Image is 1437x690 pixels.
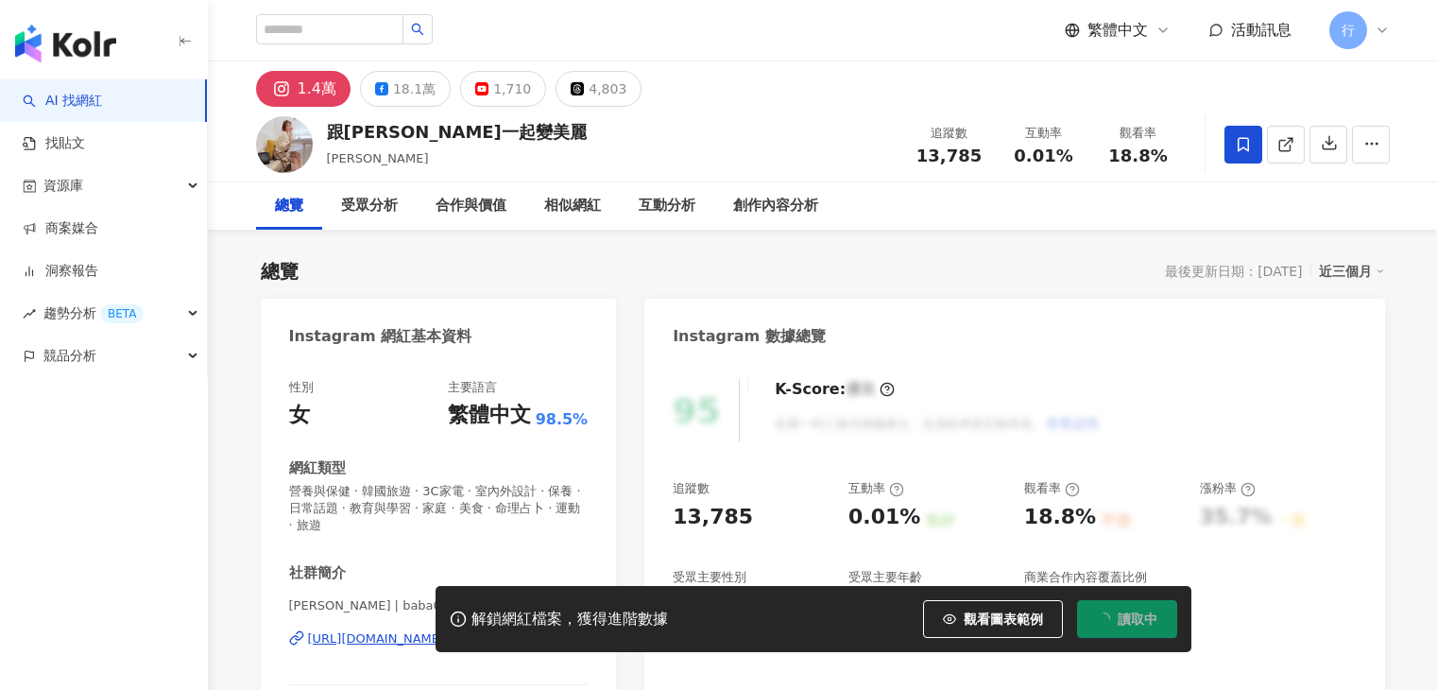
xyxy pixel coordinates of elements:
div: 解鎖網紅檔案，獲得進階數據 [471,610,668,630]
div: 0.01% [848,503,920,532]
div: 女 [289,401,310,430]
span: 競品分析 [43,335,96,377]
div: 互動分析 [639,195,695,217]
div: 主要語言 [448,379,497,396]
span: loading [1095,611,1111,627]
button: 觀看圖表範例 [923,600,1063,638]
div: 18.8% [1024,503,1096,532]
div: 社群簡介 [289,563,346,583]
div: 跟[PERSON_NAME]一起變美麗 [327,120,587,144]
a: 洞察報告 [23,262,98,281]
div: 追蹤數 [673,480,710,497]
span: 活動訊息 [1231,21,1292,39]
div: 追蹤數 [914,124,985,143]
div: 受眾主要年齡 [848,569,922,586]
a: 商案媒合 [23,219,98,238]
span: 趨勢分析 [43,292,144,335]
span: 讀取中 [1118,612,1157,627]
div: 互動率 [1008,124,1080,143]
div: 觀看率 [1103,124,1174,143]
button: 1.4萬 [256,71,351,107]
div: Instagram 數據總覽 [673,326,826,347]
span: search [411,23,424,36]
div: 合作與價值 [436,195,506,217]
div: 繁體中文 [448,401,531,430]
span: 資源庫 [43,164,83,207]
span: 0.01% [1014,147,1072,165]
div: 總覽 [261,258,299,285]
div: 1,710 [493,76,531,102]
span: 行 [1342,20,1355,41]
img: KOL Avatar [256,116,313,173]
a: searchAI 找網紅 [23,92,102,111]
div: 總覽 [275,195,303,217]
img: logo [15,25,116,62]
span: 繁體中文 [1087,20,1148,41]
button: 18.1萬 [360,71,451,107]
div: 創作內容分析 [733,195,818,217]
span: 觀看圖表範例 [964,612,1043,627]
div: 商業合作內容覆蓋比例 [1024,569,1147,586]
div: 相似網紅 [544,195,601,217]
div: 最後更新日期：[DATE] [1165,264,1302,279]
button: 1,710 [460,71,546,107]
div: 4,803 [589,76,626,102]
div: 1.4萬 [298,76,336,102]
div: 網紅類型 [289,458,346,478]
div: 性別 [289,379,314,396]
span: rise [23,307,36,320]
div: K-Score : [775,379,895,400]
span: 營養與保健 · 韓國旅遊 · 3C家電 · 室內外設計 · 保養 · 日常話題 · 教育與學習 · 家庭 · 美食 · 命理占卜 · 運動 · 旅遊 [289,483,589,535]
div: BETA [100,304,144,323]
span: [PERSON_NAME] [327,151,429,165]
div: 近三個月 [1319,259,1385,284]
span: 18.8% [1108,147,1167,165]
div: 18.1萬 [393,76,436,102]
button: 讀取中 [1077,600,1177,638]
span: 13,785 [916,146,982,165]
div: 受眾主要性別 [673,569,746,586]
div: 觀看率 [1024,480,1080,497]
div: 漲粉率 [1200,480,1256,497]
div: 受眾分析 [341,195,398,217]
a: 找貼文 [23,134,85,153]
span: 98.5% [536,409,589,430]
div: Instagram 網紅基本資料 [289,326,472,347]
button: 4,803 [556,71,642,107]
div: 13,785 [673,503,753,532]
div: 互動率 [848,480,904,497]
